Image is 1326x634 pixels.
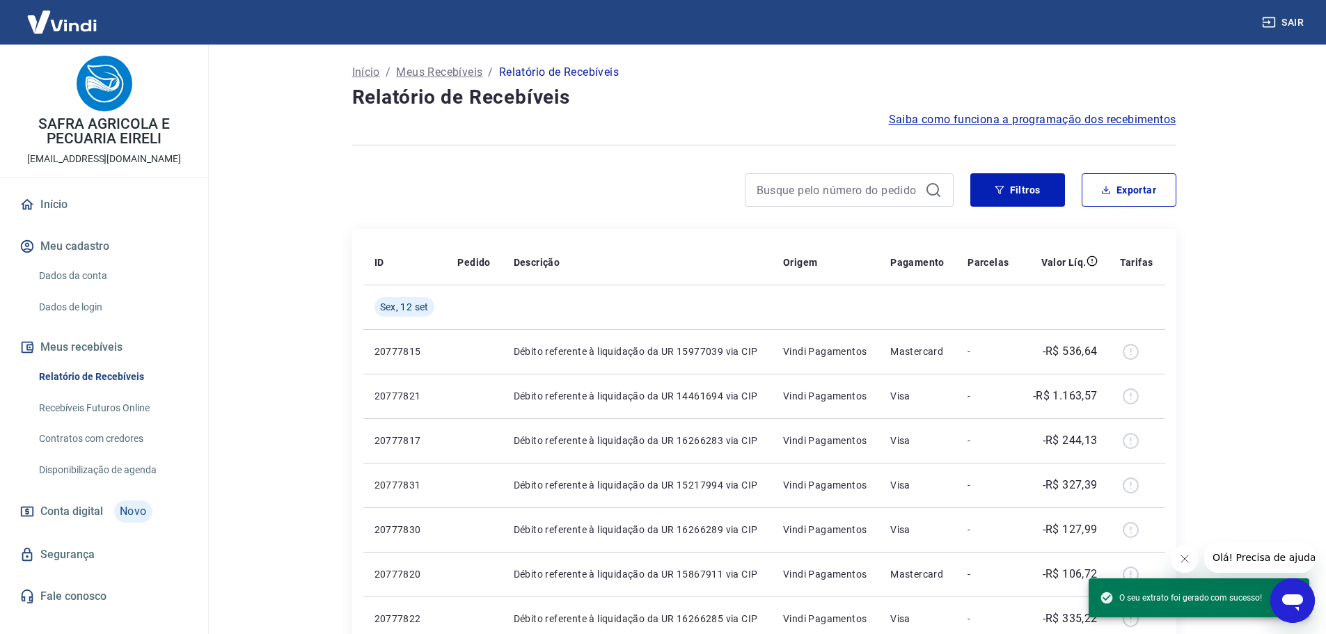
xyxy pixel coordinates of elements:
[968,389,1009,403] p: -
[11,117,197,146] p: SAFRA AGRICOLA E PECUARIA EIRELI
[890,478,945,492] p: Visa
[890,567,945,581] p: Mastercard
[890,523,945,537] p: Visa
[1171,545,1199,573] iframe: Fechar mensagem
[374,389,436,403] p: 20777821
[374,478,436,492] p: 20777831
[1043,432,1098,449] p: -R$ 244,13
[374,612,436,626] p: 20777822
[968,612,1009,626] p: -
[1041,255,1087,269] p: Valor Líq.
[17,581,191,612] a: Fale conosco
[514,478,761,492] p: Débito referente à liquidação da UR 15217994 via CIP
[890,389,945,403] p: Visa
[27,152,181,166] p: [EMAIL_ADDRESS][DOMAIN_NAME]
[1043,521,1098,538] p: -R$ 127,99
[968,478,1009,492] p: -
[783,478,868,492] p: Vindi Pagamentos
[1043,343,1098,360] p: -R$ 536,64
[890,612,945,626] p: Visa
[488,64,493,81] p: /
[374,344,436,358] p: 20777815
[17,1,107,43] img: Vindi
[386,64,390,81] p: /
[17,231,191,262] button: Meu cadastro
[374,523,436,537] p: 20777830
[374,567,436,581] p: 20777820
[1204,542,1315,573] iframe: Mensagem da empresa
[514,344,761,358] p: Débito referente à liquidação da UR 15977039 via CIP
[514,389,761,403] p: Débito referente à liquidação da UR 14461694 via CIP
[1100,591,1262,605] span: O seu extrato foi gerado com sucesso!
[968,434,1009,447] p: -
[380,300,429,314] span: Sex, 12 set
[33,293,191,322] a: Dados de login
[17,495,191,528] a: Conta digitalNovo
[17,539,191,570] a: Segurança
[499,64,619,81] p: Relatório de Recebíveis
[968,523,1009,537] p: -
[890,255,945,269] p: Pagamento
[783,567,868,581] p: Vindi Pagamentos
[17,189,191,220] a: Início
[8,10,117,21] span: Olá! Precisa de ajuda?
[783,612,868,626] p: Vindi Pagamentos
[970,173,1065,207] button: Filtros
[1082,173,1176,207] button: Exportar
[352,64,380,81] a: Início
[757,180,919,200] input: Busque pelo número do pedido
[374,434,436,447] p: 20777817
[33,456,191,484] a: Disponibilização de agenda
[783,523,868,537] p: Vindi Pagamentos
[514,523,761,537] p: Débito referente à liquidação da UR 16266289 via CIP
[1259,10,1309,35] button: Sair
[396,64,482,81] a: Meus Recebíveis
[17,332,191,363] button: Meus recebíveis
[33,262,191,290] a: Dados da conta
[968,567,1009,581] p: -
[783,389,868,403] p: Vindi Pagamentos
[1033,388,1098,404] p: -R$ 1.163,57
[890,344,945,358] p: Mastercard
[33,363,191,391] a: Relatório de Recebíveis
[1270,578,1315,623] iframe: Botão para abrir a janela de mensagens
[352,84,1176,111] h4: Relatório de Recebíveis
[1043,566,1098,583] p: -R$ 106,72
[457,255,490,269] p: Pedido
[374,255,384,269] p: ID
[33,425,191,453] a: Contratos com credores
[514,255,560,269] p: Descrição
[783,434,868,447] p: Vindi Pagamentos
[114,500,152,523] span: Novo
[783,344,868,358] p: Vindi Pagamentos
[1120,255,1153,269] p: Tarifas
[890,434,945,447] p: Visa
[889,111,1176,128] a: Saiba como funciona a programação dos recebimentos
[33,394,191,422] a: Recebíveis Futuros Online
[40,502,103,521] span: Conta digital
[77,56,132,111] img: d4bda8ba-4d3f-4256-8c7a-6e2b101c7ba7.jpeg
[514,567,761,581] p: Débito referente à liquidação da UR 15867911 via CIP
[514,612,761,626] p: Débito referente à liquidação da UR 16266285 via CIP
[514,434,761,447] p: Débito referente à liquidação da UR 16266283 via CIP
[968,255,1009,269] p: Parcelas
[1043,610,1098,627] p: -R$ 335,22
[783,255,817,269] p: Origem
[968,344,1009,358] p: -
[1043,477,1098,493] p: -R$ 327,39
